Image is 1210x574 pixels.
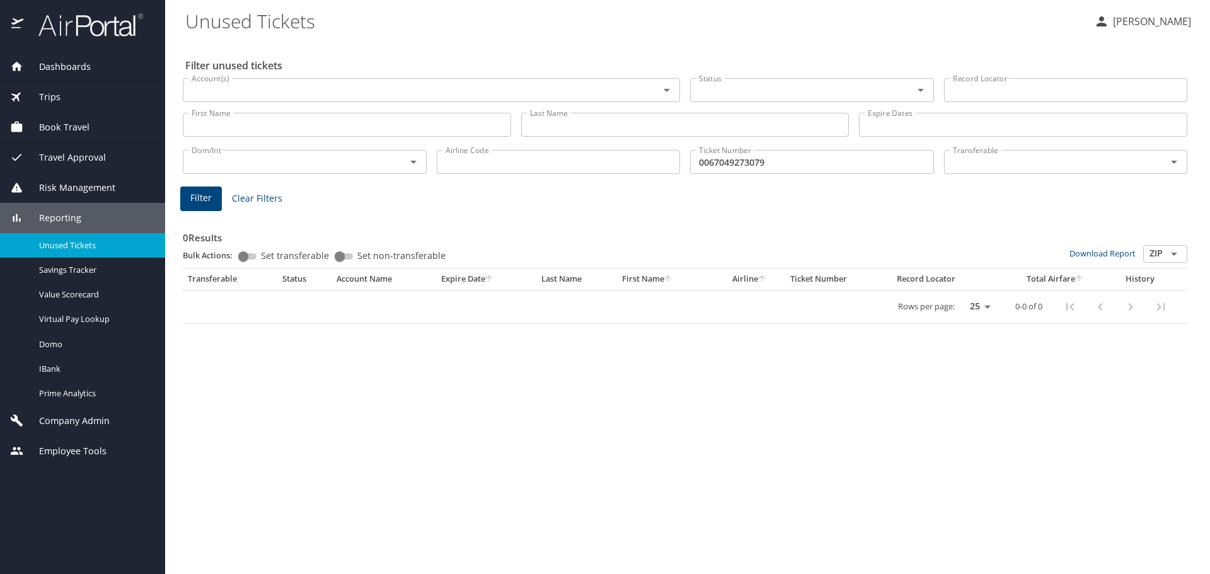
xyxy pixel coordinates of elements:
span: Virtual Pay Lookup [39,313,150,325]
th: First Name [617,268,715,290]
th: Airline [714,268,785,290]
button: Open [658,81,676,99]
p: [PERSON_NAME] [1109,14,1191,29]
table: custom pagination table [183,268,1187,324]
p: Rows per page: [898,302,955,311]
span: Trips [23,90,60,104]
img: icon-airportal.png [11,13,25,37]
span: Clear Filters [232,191,282,207]
th: Ticket Number [785,268,892,290]
p: 0-0 of 0 [1015,302,1042,311]
span: Savings Tracker [39,264,150,276]
span: Domo [39,338,150,350]
button: Filter [180,187,222,211]
th: Account Name [331,268,436,290]
th: Record Locator [892,268,1001,290]
span: Unused Tickets [39,239,150,251]
button: Open [1165,153,1183,171]
span: Company Admin [23,414,110,428]
h1: Unused Tickets [185,1,1084,40]
p: Bulk Actions: [183,250,243,261]
span: Travel Approval [23,151,106,164]
button: sort [485,275,494,284]
th: Expire Date [436,268,536,290]
th: Last Name [536,268,617,290]
div: Transferable [188,273,272,285]
span: Employee Tools [23,444,107,458]
span: Risk Management [23,181,115,195]
span: Set non-transferable [357,251,446,260]
h3: 0 Results [183,223,1187,245]
span: Filter [190,190,212,206]
button: Open [912,81,930,99]
th: Status [277,268,331,290]
button: Open [1165,245,1183,263]
th: History [1109,268,1172,290]
span: Value Scorecard [39,289,150,301]
h2: Filter unused tickets [185,55,1190,76]
button: sort [1075,275,1084,284]
button: sort [758,275,767,284]
select: rows per page [960,297,995,316]
span: Set transferable [261,251,329,260]
img: airportal-logo.png [25,13,143,37]
span: Dashboards [23,60,91,74]
button: Open [405,153,422,171]
span: Reporting [23,211,81,225]
a: Download Report [1069,248,1136,259]
span: IBank [39,363,150,375]
button: sort [664,275,673,284]
span: Book Travel [23,120,89,134]
button: [PERSON_NAME] [1089,10,1196,33]
th: Total Airfare [1001,268,1109,290]
span: Prime Analytics [39,387,150,399]
button: Clear Filters [227,187,287,210]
